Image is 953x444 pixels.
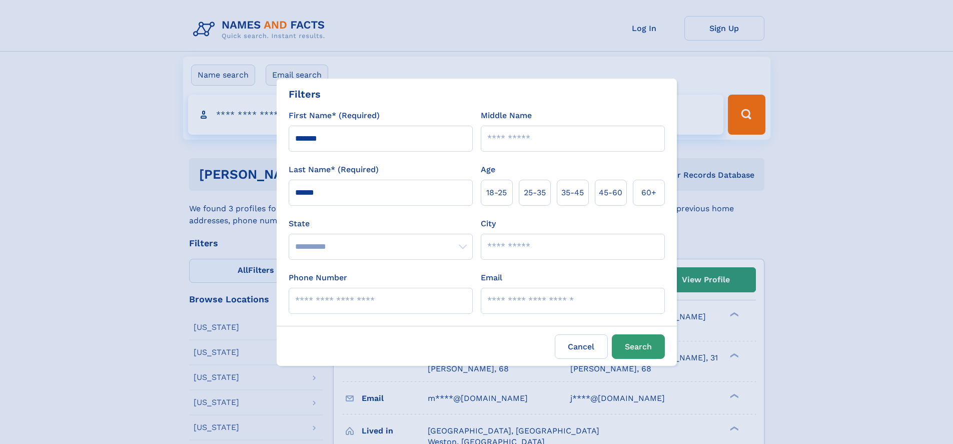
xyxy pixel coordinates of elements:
[486,187,507,199] span: 18‑25
[599,187,622,199] span: 45‑60
[612,334,665,359] button: Search
[524,187,546,199] span: 25‑35
[481,164,495,176] label: Age
[289,218,473,230] label: State
[481,272,502,284] label: Email
[555,334,608,359] label: Cancel
[561,187,584,199] span: 35‑45
[481,218,496,230] label: City
[641,187,656,199] span: 60+
[289,110,380,122] label: First Name* (Required)
[289,272,347,284] label: Phone Number
[289,164,379,176] label: Last Name* (Required)
[289,87,321,102] div: Filters
[481,110,532,122] label: Middle Name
